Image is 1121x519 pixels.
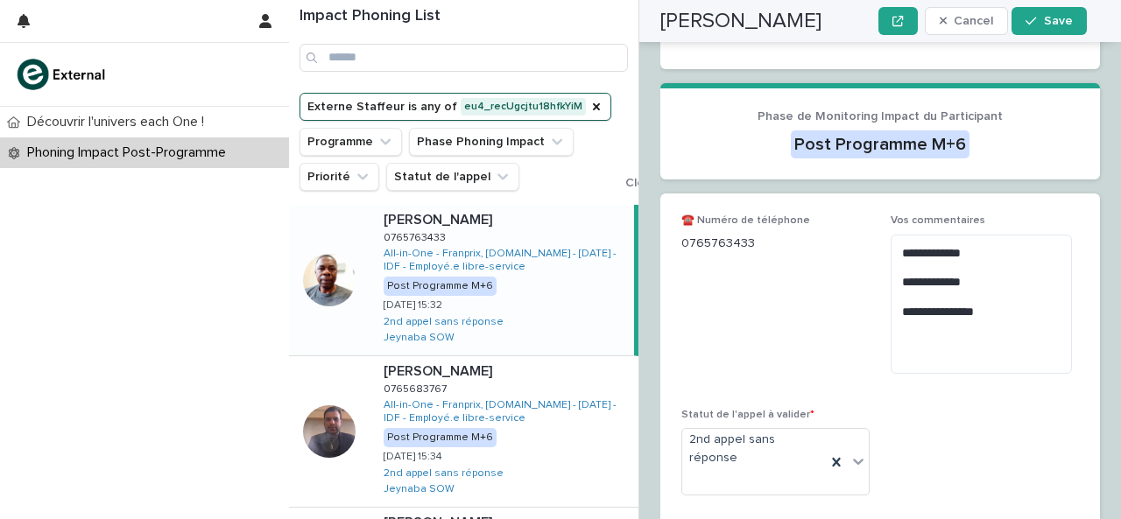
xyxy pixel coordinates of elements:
span: Vos commentaires [891,215,985,226]
button: Clear all filters [611,177,709,189]
p: [PERSON_NAME] [384,360,496,380]
div: Post Programme M+6 [384,277,497,296]
p: 0765683767 [384,380,450,396]
h1: Impact Phoning List [300,7,628,26]
a: [PERSON_NAME][PERSON_NAME] 07657634330765763433 All-in-One - Franprix, [DOMAIN_NAME] - [DATE] - I... [289,205,638,356]
a: All-in-One - Franprix, [DOMAIN_NAME] - [DATE] - IDF - Employé.e libre-service [384,399,631,424]
button: Phase Phoning Impact [409,128,574,156]
span: Cancel [954,15,993,27]
span: ☎️ Numéro de téléphone [681,215,810,226]
p: 0765763433 [681,235,870,253]
p: [PERSON_NAME] [384,208,496,228]
p: [DATE] 15:34 [384,451,442,463]
div: Post Programme M+6 [791,130,969,158]
button: Programme [300,128,402,156]
a: Jeynaba SOW [384,332,455,344]
p: [DATE] 15:32 [384,299,442,312]
img: bc51vvfgR2QLHU84CWIQ [14,57,110,92]
span: Clear all filters [625,177,709,189]
button: Save [1012,7,1086,35]
h2: Emile francis NGOMBE MATANDA [660,9,821,34]
input: Search [300,44,628,72]
a: Jeynaba SOW [384,483,455,495]
a: 2nd appel sans réponse [384,316,504,328]
span: 2nd appel sans réponse [689,431,819,467]
a: [PERSON_NAME][PERSON_NAME] 07656837670765683767 All-in-One - Franprix, [DOMAIN_NAME] - [DATE] - I... [289,356,638,508]
span: Phase de Monitoring Impact du Participant [758,110,1003,123]
div: Post Programme M+6 [384,428,497,447]
button: Externe Staffeur [300,93,611,121]
a: 2nd appel sans réponse [384,467,504,480]
button: Statut de l'appel [386,163,519,191]
span: Statut de l'appel à valider [681,410,814,420]
a: All-in-One - Franprix, [DOMAIN_NAME] - [DATE] - IDF - Employé.e libre-service [384,248,627,273]
span: Save [1044,15,1073,27]
button: Priorité [300,163,379,191]
p: 0765763433 [384,228,449,244]
p: Découvrir l'univers each One ! [20,114,218,130]
button: Cancel [925,7,1009,35]
p: Phoning Impact Post-Programme [20,144,240,161]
